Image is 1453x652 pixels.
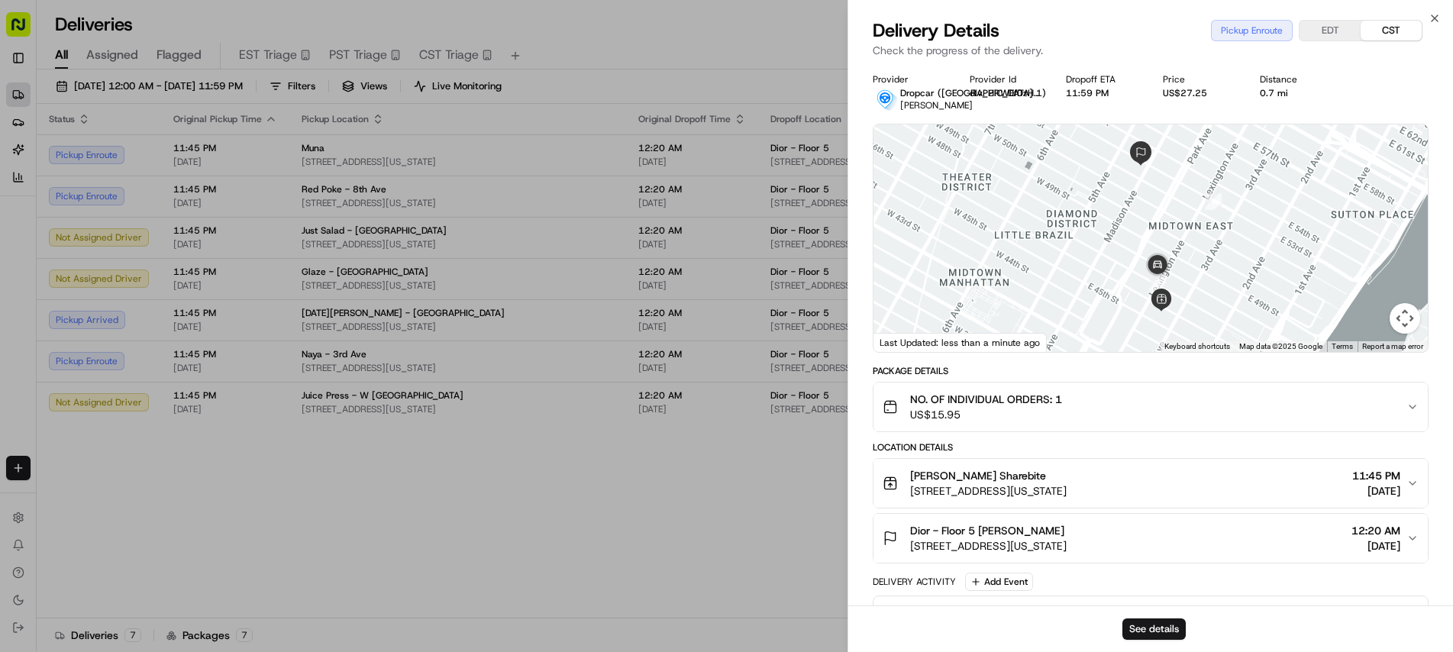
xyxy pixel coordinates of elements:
a: Powered byPylon [108,258,185,270]
span: [PERSON_NAME] Sharebite [910,468,1046,483]
button: Add Event [965,573,1033,591]
div: 11:59 PM [1066,87,1138,99]
span: Map data ©2025 Google [1239,342,1322,350]
span: Delivery Details [873,18,999,43]
div: Location Details [873,441,1429,453]
a: Report a map error [1362,342,1423,350]
button: CST [1361,21,1422,40]
img: 1736555255976-a54dd68f-1ca7-489b-9aae-adbdc363a1c4 [15,146,43,173]
button: [PERSON_NAME] Sharebite[STREET_ADDRESS][US_STATE]11:45 PM[DATE] [873,459,1428,508]
div: We're available if you need us! [52,161,193,173]
div: Last Updated: less than a minute ago [873,333,1047,352]
img: Google [877,332,928,352]
a: 📗Knowledge Base [9,215,123,243]
a: Open this area in Google Maps (opens a new window) [877,332,928,352]
span: API Documentation [144,221,245,237]
input: Clear [40,98,252,115]
div: 1 [1205,193,1222,210]
button: See details [1122,618,1186,640]
button: Map camera controls [1390,303,1420,334]
div: Provider [873,73,945,86]
span: [DATE] [1352,483,1400,499]
span: 12:20 AM [1351,523,1400,538]
div: 📗 [15,223,27,235]
div: 0.7 mi [1260,87,1332,99]
span: 11:45 PM [1352,468,1400,483]
a: 💻API Documentation [123,215,251,243]
button: dlv_2RWEfDzHXYdjXJVVfcQbEE [970,87,1042,99]
button: EDT [1300,21,1361,40]
span: [STREET_ADDRESS][US_STATE] [910,483,1067,499]
span: US$15.95 [910,407,1062,422]
div: Provider Id [970,73,1042,86]
a: Terms (opens in new tab) [1332,342,1353,350]
span: [PERSON_NAME] [900,99,973,111]
div: 2 [1149,274,1166,291]
img: drop_car_logo.png [873,87,897,111]
span: [STREET_ADDRESS][US_STATE] [910,538,1067,554]
div: US$27.25 [1163,87,1235,99]
img: Nash [15,15,46,46]
p: Check the progress of the delivery. [873,43,1429,58]
span: Dior - Floor 5 [PERSON_NAME] [910,523,1064,538]
div: Distance [1260,73,1332,86]
div: Delivery Activity [873,576,956,588]
span: Pylon [152,259,185,270]
span: Knowledge Base [31,221,117,237]
button: Dior - Floor 5 [PERSON_NAME][STREET_ADDRESS][US_STATE]12:20 AM[DATE] [873,514,1428,563]
div: 💻 [129,223,141,235]
p: Welcome 👋 [15,61,278,86]
div: Dropoff ETA [1066,73,1138,86]
span: Dropcar ([GEOGRAPHIC_DATA] 1) [900,87,1046,99]
span: NO. OF INDIVIDUAL ORDERS: 1 [910,392,1062,407]
div: Price [1163,73,1235,86]
div: Package Details [873,365,1429,377]
button: Keyboard shortcuts [1164,341,1230,352]
span: [DATE] [1351,538,1400,554]
div: Start new chat [52,146,250,161]
button: NO. OF INDIVIDUAL ORDERS: 1US$15.95 [873,382,1428,431]
button: Start new chat [260,150,278,169]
